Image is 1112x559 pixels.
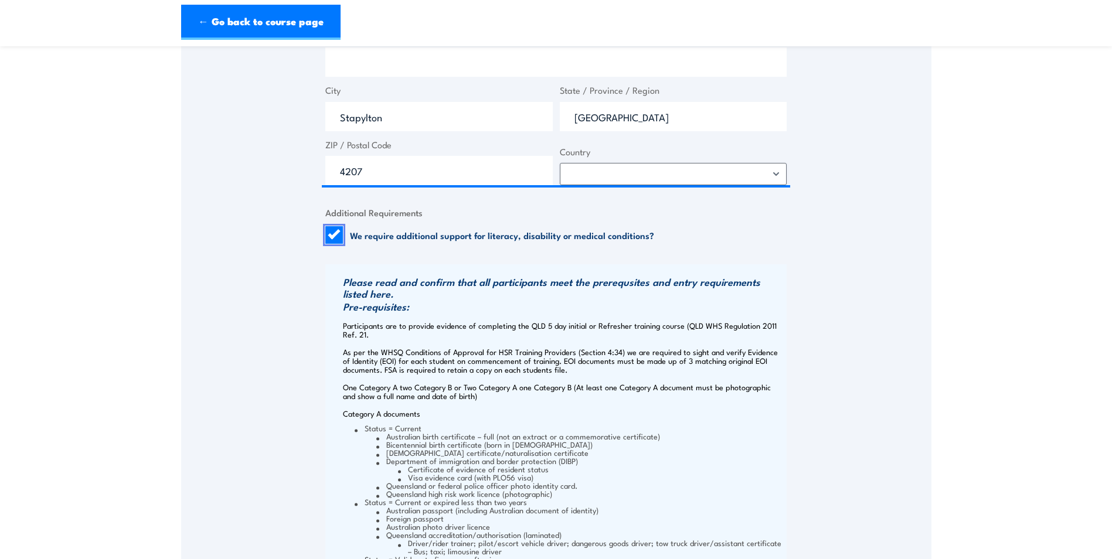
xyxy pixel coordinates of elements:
[376,514,784,522] li: Foreign passport
[325,206,423,219] legend: Additional Requirements
[376,489,784,497] li: Queensland high risk work licence (photographic)
[376,481,784,489] li: Queensland or federal police officer photo identity card.
[398,473,784,481] li: Visa evidence card (with PLO56 visa)
[181,5,341,40] a: ← Go back to course page
[350,229,654,241] label: We require additional support for literacy, disability or medical conditions?
[376,506,784,514] li: Australian passport (including Australian document of identity)
[343,301,784,312] h3: Pre-requisites:
[343,276,784,299] h3: Please read and confirm that all participants meet the prerequsites and entry requirements listed...
[560,84,787,97] label: State / Province / Region
[398,465,784,473] li: Certificate of evidence of resident status
[376,530,784,555] li: Queensland accreditation/authorisation (laminated)
[355,424,784,497] li: Status = Current
[376,432,784,440] li: Australian birth certificate – full (not an extract or a commemorative certificate)
[376,448,784,456] li: [DEMOGRAPHIC_DATA] certificate/naturalisation certificate
[343,347,784,374] p: As per the WHSQ Conditions of Approval for HSR Training Providers (Section 4:34) we are required ...
[398,538,784,555] li: Driver/rider trainer; pilot/escort vehicle driver; dangerous goods driver; tow truck driver/assis...
[325,84,553,97] label: City
[560,145,787,159] label: Country
[376,456,784,481] li: Department of immigration and border protection (DIBP)
[343,321,784,339] p: Participants are to provide evidence of completing the QLD 5 day initial or Refresher training co...
[343,383,784,400] p: One Category A two Category B or Two Category A one Category B (At least one Category A document ...
[355,497,784,555] li: Status = Current or expired less than two years
[325,138,553,152] label: ZIP / Postal Code
[376,522,784,530] li: Australian photo driver licence
[376,440,784,448] li: Bicentennial birth certificate (born in [DEMOGRAPHIC_DATA])
[343,409,784,418] p: Category A documents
